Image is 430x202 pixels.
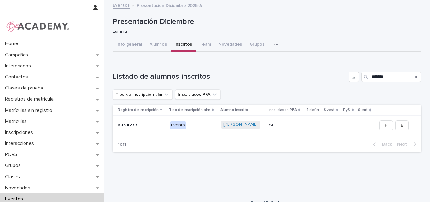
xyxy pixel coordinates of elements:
[3,74,33,80] p: Contactos
[324,123,339,128] p: -
[269,107,297,113] p: Insc. clases PFA
[385,122,388,129] span: P
[3,85,48,91] p: Clases de prueba
[324,107,335,113] p: S.vest
[3,141,39,147] p: Interacciones
[361,72,421,82] input: Search
[378,142,392,147] span: Back
[344,123,354,128] p: -
[3,130,38,136] p: Inscripciones
[269,123,302,128] p: Si
[401,122,403,129] span: E
[397,142,411,147] span: Next
[215,38,246,52] button: Novedades
[359,123,371,128] p: -
[3,41,23,47] p: Home
[379,120,393,130] button: P
[395,120,409,130] button: E
[113,72,346,81] h1: Listado de alumnos inscritos
[394,141,421,147] button: Next
[306,107,319,113] p: T.defin
[5,20,70,33] img: WPrjXfSUmiLcdUfaYY4Q
[3,174,25,180] p: Clases
[3,107,57,113] p: Matrículas sin registro
[175,89,221,100] button: Insc. clases PFA
[118,107,159,113] p: Registro de inscripción
[246,38,268,52] button: Grupos
[307,123,319,128] p: -
[113,29,416,34] p: Lúmina
[113,116,421,135] tr: ICP-4277Evento[PERSON_NAME] Si----PE
[3,63,36,69] p: Interesados
[3,163,26,169] p: Grupos
[118,123,165,128] p: ICP-4277
[3,152,22,158] p: PQRS
[343,107,350,113] p: PyS
[113,38,146,52] button: Info general
[171,38,196,52] button: Inscritos
[196,38,215,52] button: Team
[137,2,202,9] p: Presentación Diciembre 2025-A
[358,107,368,113] p: S.ent
[3,52,33,58] p: Campañas
[3,96,59,102] p: Registros de matrícula
[169,107,210,113] p: Tipo de inscripción alm
[220,107,248,113] p: Alumno inscrito
[113,137,131,152] p: 1 of 1
[146,38,171,52] button: Alumnos
[223,122,258,127] a: [PERSON_NAME]
[113,89,173,100] button: Tipo de inscripción alm
[113,17,419,26] p: Presentación Diciembre
[368,141,394,147] button: Back
[113,1,130,9] a: Eventos
[3,118,32,124] p: Matriculas
[170,121,186,129] div: Evento
[3,185,35,191] p: Novedades
[3,196,28,202] p: Eventos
